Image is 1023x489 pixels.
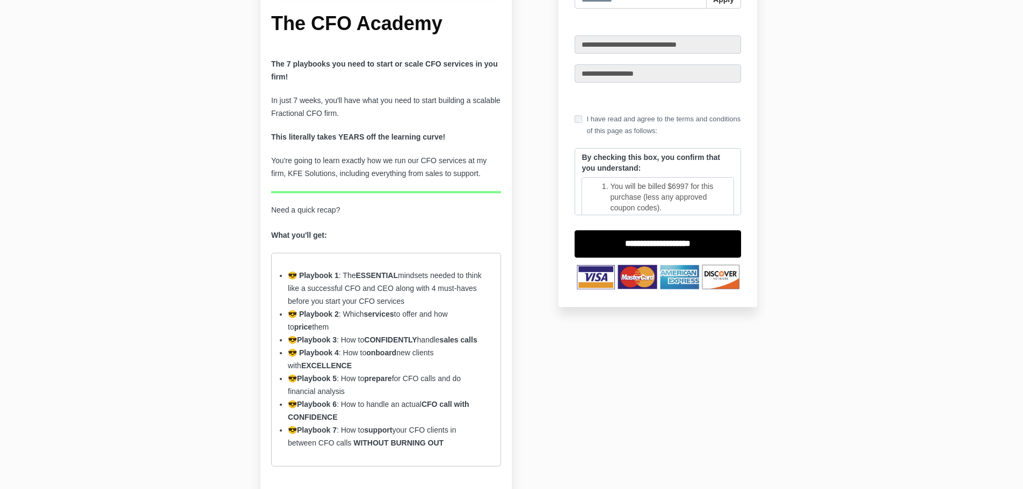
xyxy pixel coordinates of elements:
[707,19,741,35] a: Logout
[575,113,741,137] label: I have read and agree to the terms and conditions of this page as follows:
[288,310,448,331] span: : Which to offer and how to them
[297,400,337,408] strong: Playbook 6
[575,115,582,123] input: I have read and agree to the terms and conditions of this page as follows:
[575,93,741,105] a: Use a different card
[582,153,720,172] strong: By checking this box, you confirm that you understand:
[461,335,477,344] strong: calls
[288,269,484,308] li: : The mindsets needed to think like a successful CFO and CEO along with 4 must-haves before you s...
[364,310,394,318] strong: services
[288,374,461,396] span: 😎 : How to for CFO calls and do financial analysis
[297,335,337,344] strong: Playbook 3
[288,400,469,421] strong: CFO call with CONFIDENCE
[288,348,339,357] strong: 😎 Playbook 4
[294,323,312,331] strong: price
[271,231,327,239] strong: What you'll get:
[288,348,433,370] span: : How to new clients with
[364,335,417,344] strong: CONFIDENTLY
[366,348,396,357] strong: onboard
[297,374,337,383] strong: Playbook 5
[353,439,444,447] strong: WITHOUT BURNING OUT
[288,335,477,344] span: 😎 : How to handle
[271,60,498,81] b: The 7 playbooks you need to start or scale CFO services in you firm!
[355,271,398,280] strong: ESSENTIAL
[301,361,352,370] strong: EXCELLENCE
[440,335,459,344] strong: sales
[271,94,501,120] p: In just 7 weeks, you'll have what you need to start building a scalable Fractional CFO firm.
[288,310,339,318] strong: 😎 Playbook 2
[271,11,501,37] h1: The CFO Academy
[364,426,392,434] strong: support
[610,181,727,213] li: You will be billed $6997 for this purchase (less any approved coupon codes).
[271,133,445,141] strong: This literally takes YEARS off the learning curve!
[364,374,391,383] strong: prepare
[610,213,727,256] li: You will receive Playbook 1 at the time of purchase. The additional 6 playbooks will be released ...
[575,263,741,290] img: TNbqccpWSzOQmI4HNVXb_Untitled_design-53.png
[288,426,456,447] span: 😎 : How to your CFO clients in between CFO calls
[297,426,337,434] strong: Playbook 7
[271,155,501,180] p: You're going to learn exactly how we run our CFO services at my firm, KFE Solutions, including ev...
[288,271,339,280] strong: 😎 Playbook 1
[271,204,501,243] p: Need a quick recap?
[288,400,469,421] span: 😎 : How to handle an actual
